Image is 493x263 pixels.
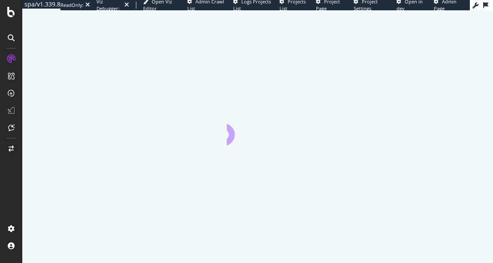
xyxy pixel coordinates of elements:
div: ReadOnly: [60,2,84,9]
div: animation [227,114,289,145]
